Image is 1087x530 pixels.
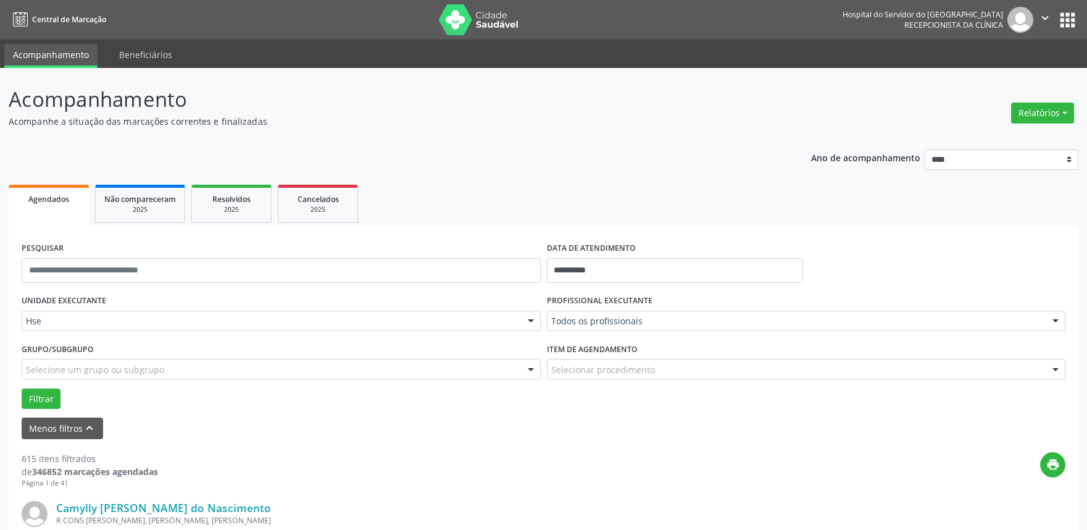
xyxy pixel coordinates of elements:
[811,149,920,165] p: Ano de acompanhamento
[4,44,98,68] a: Acompanhamento
[547,340,638,359] label: Item de agendamento
[1040,452,1065,477] button: print
[104,194,176,204] span: Não compareceram
[28,194,69,204] span: Agendados
[56,515,880,526] div: R CONS [PERSON_NAME], [PERSON_NAME], [PERSON_NAME]
[22,501,48,527] img: img
[26,363,164,376] span: Selecione um grupo ou subgrupo
[22,239,64,258] label: PESQUISAR
[904,20,1003,30] span: Recepcionista da clínica
[22,452,158,465] div: 615 itens filtrados
[212,194,251,204] span: Resolvidos
[843,9,1003,20] div: Hospital do Servidor do [GEOGRAPHIC_DATA]
[551,315,1041,327] span: Todos os profissionais
[287,205,349,214] div: 2025
[1038,11,1052,25] i: 
[9,9,106,30] a: Central de Marcação
[9,84,757,115] p: Acompanhamento
[551,363,655,376] span: Selecionar procedimento
[1033,7,1057,33] button: 
[56,501,271,515] a: Camylly [PERSON_NAME] do Nascimento
[1057,9,1078,31] button: apps
[104,205,176,214] div: 2025
[1011,103,1074,124] button: Relatórios
[22,292,106,311] label: UNIDADE EXECUTANTE
[22,389,60,410] button: Filtrar
[547,292,652,311] label: PROFISSIONAL EXECUTANTE
[22,418,103,439] button: Menos filtroskeyboard_arrow_up
[1046,458,1060,471] i: print
[298,194,339,204] span: Cancelados
[9,115,757,128] p: Acompanhe a situação das marcações correntes e finalizadas
[22,340,94,359] label: Grupo/Subgrupo
[110,44,181,65] a: Beneficiários
[201,205,262,214] div: 2025
[26,315,515,327] span: Hse
[22,465,158,478] div: de
[83,421,96,435] i: keyboard_arrow_up
[1007,7,1033,33] img: img
[547,239,636,258] label: DATA DE ATENDIMENTO
[32,14,106,25] span: Central de Marcação
[22,478,158,489] div: Página 1 de 41
[32,466,158,477] strong: 346852 marcações agendadas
